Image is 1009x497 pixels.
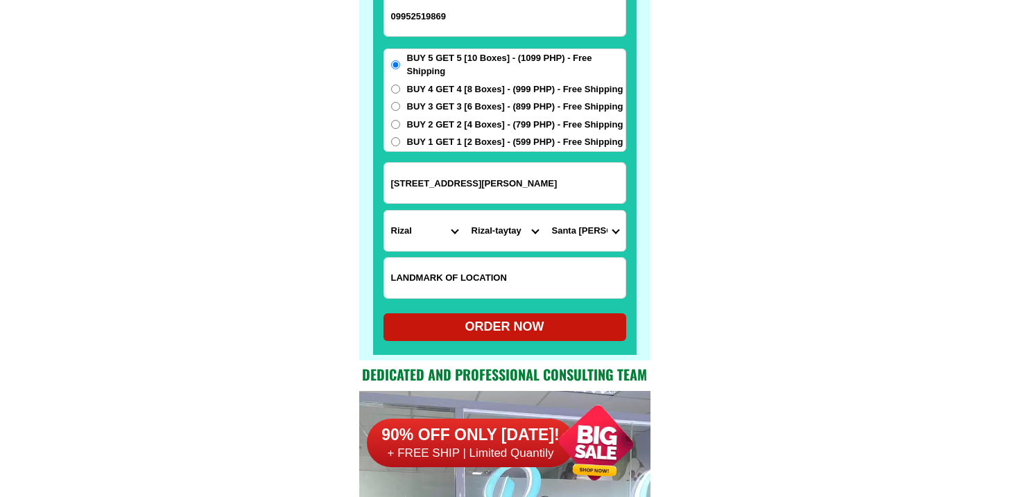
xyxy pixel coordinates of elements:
[391,137,400,146] input: BUY 1 GET 1 [2 Boxes] - (599 PHP) - Free Shipping
[359,364,650,385] h2: Dedicated and professional consulting team
[465,211,545,251] select: Select district
[391,60,400,69] input: BUY 5 GET 5 [10 Boxes] - (1099 PHP) - Free Shipping
[391,102,400,111] input: BUY 3 GET 3 [6 Boxes] - (899 PHP) - Free Shipping
[407,118,623,132] span: BUY 2 GET 2 [4 Boxes] - (799 PHP) - Free Shipping
[407,100,623,114] span: BUY 3 GET 3 [6 Boxes] - (899 PHP) - Free Shipping
[384,211,465,251] select: Select province
[367,425,575,446] h6: 90% OFF ONLY [DATE]!
[407,51,626,78] span: BUY 5 GET 5 [10 Boxes] - (1099 PHP) - Free Shipping
[383,317,626,336] div: ORDER NOW
[391,85,400,94] input: BUY 4 GET 4 [8 Boxes] - (999 PHP) - Free Shipping
[384,258,626,298] input: Input LANDMARKOFLOCATION
[367,446,575,461] h6: + FREE SHIP | Limited Quantily
[391,120,400,129] input: BUY 2 GET 2 [4 Boxes] - (799 PHP) - Free Shipping
[407,135,623,149] span: BUY 1 GET 1 [2 Boxes] - (599 PHP) - Free Shipping
[407,82,623,96] span: BUY 4 GET 4 [8 Boxes] - (999 PHP) - Free Shipping
[545,211,626,251] select: Select commune
[384,163,626,203] input: Input address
